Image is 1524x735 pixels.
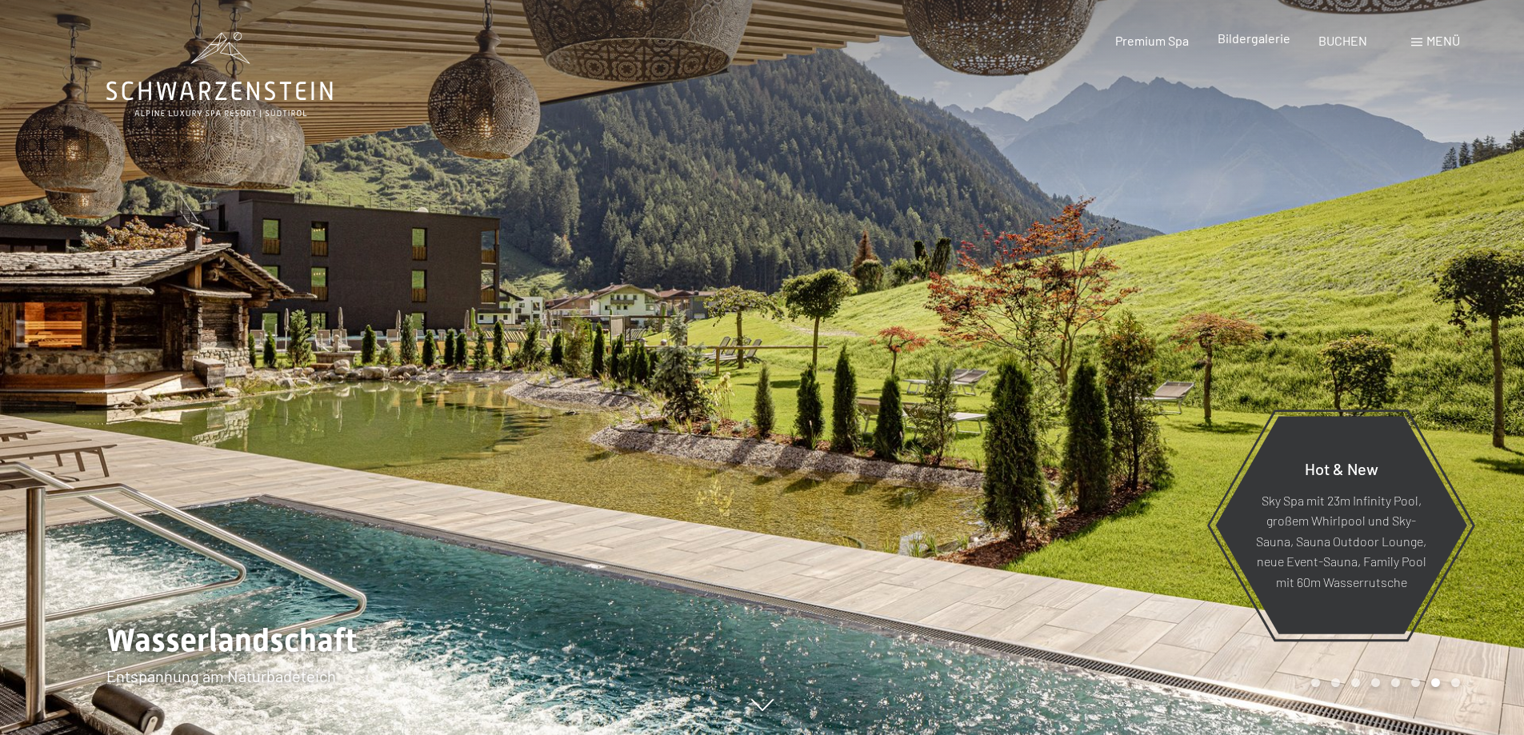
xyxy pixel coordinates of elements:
a: Premium Spa [1115,33,1189,48]
a: BUCHEN [1318,33,1367,48]
p: Sky Spa mit 23m Infinity Pool, großem Whirlpool und Sky-Sauna, Sauna Outdoor Lounge, neue Event-S... [1254,489,1428,592]
div: Carousel Page 8 [1451,678,1460,687]
div: Carousel Page 6 [1411,678,1420,687]
div: Carousel Page 4 [1371,678,1380,687]
div: Carousel Page 7 (Current Slide) [1431,678,1440,687]
span: Menü [1426,33,1460,48]
div: Carousel Page 3 [1351,678,1360,687]
div: Carousel Pagination [1306,678,1460,687]
span: Hot & New [1305,458,1378,477]
div: Carousel Page 1 [1311,678,1320,687]
div: Carousel Page 2 [1331,678,1340,687]
a: Hot & New Sky Spa mit 23m Infinity Pool, großem Whirlpool und Sky-Sauna, Sauna Outdoor Lounge, ne... [1214,415,1468,635]
a: Bildergalerie [1218,30,1290,46]
div: Carousel Page 5 [1391,678,1400,687]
